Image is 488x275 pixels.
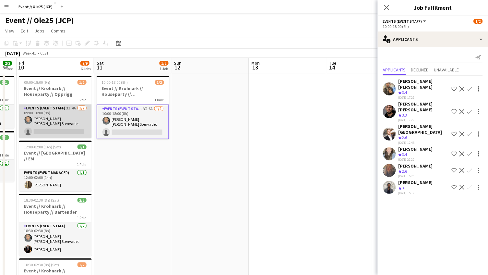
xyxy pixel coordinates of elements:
div: [PERSON_NAME] [PERSON_NAME] [399,101,449,113]
span: Jobs [35,28,44,34]
span: 1/2 [155,80,164,85]
app-job-card: 09:00-18:00 (9h)1/2Event // Krohnark // Houseparty // Opprigg1 RoleEvents (Event Staff)3I4A1/209:... [19,76,92,138]
span: Fri [19,60,24,66]
app-card-role: Events (Event Staff)3I4A1/209:00-18:00 (9h)[PERSON_NAME] [PERSON_NAME] Stenvadet [19,105,92,138]
div: [DATE] 22:29 [399,157,433,162]
span: Sun [174,60,182,66]
span: Sat [97,60,104,66]
span: Week 41 [21,51,38,56]
a: Edit [18,27,31,35]
app-card-role: Events (Event Staff)2/218:30-02:30 (8h)[PERSON_NAME] [PERSON_NAME] Stenvadet[PERSON_NAME] [19,222,92,256]
app-job-card: 10:00-18:00 (8h)1/2Event // Krohnark // Houseparty // [GEOGRAPHIC_DATA]1 RoleEvents (Event Staff)... [97,76,169,139]
span: Events (Event Staff) [383,19,422,24]
div: [DATE] 15:20 [399,174,433,178]
span: Edit [21,28,28,34]
app-job-card: 18:30-02:30 (8h) (Sat)2/2Event // Krohnark // Houseparty // Bartender1 RoleEvents (Event Staff)2/... [19,194,92,256]
span: 1/1 [77,144,87,149]
div: [PERSON_NAME] [PERSON_NAME] [399,78,449,90]
span: 3.3 [402,113,407,118]
h1: Event // Ole25 (JCP) [5,16,74,25]
span: 1/2 [160,61,169,66]
div: 2 Jobs [3,66,13,71]
span: Applicants [383,68,406,72]
div: [DATE] 15:19 [399,191,433,195]
h3: Event // Krohnark // Houseparty // [GEOGRAPHIC_DATA] [97,85,169,97]
h3: Event // [GEOGRAPHIC_DATA] // EM [19,150,92,162]
app-job-card: 12:00-02:00 (14h) (Sat)1/1Event // [GEOGRAPHIC_DATA] // EM1 RoleEvents (Event Manager)1/112:00-02... [19,141,92,191]
div: 6 Jobs [81,66,91,71]
a: Jobs [32,27,47,35]
span: 1 Role [77,215,87,220]
div: Applicants [378,31,488,47]
span: 18:30-02:30 (8h) (Sat) [24,262,59,267]
span: View [5,28,14,34]
span: 09:00-18:00 (9h) [24,80,51,85]
span: 1 Role [77,162,87,167]
div: CEST [40,51,49,56]
span: 12 [173,64,182,71]
div: 10:00-18:00 (8h) [383,24,483,29]
span: 14 [328,64,337,71]
app-card-role: Events (Event Staff)3I6A1/210:00-18:00 (8h)[PERSON_NAME] [PERSON_NAME] Stenvadet [97,105,169,139]
span: 13 [251,64,260,71]
span: 2.6 [402,169,407,174]
span: 11 [96,64,104,71]
span: 10 [18,64,24,71]
span: 2/2 [77,198,87,203]
span: 1 Role [77,97,87,102]
span: 3.1 [402,185,407,190]
span: Declined [411,68,429,72]
a: Comms [48,27,68,35]
div: [PERSON_NAME][GEOGRAPHIC_DATA] [399,123,449,135]
button: Events (Event Staff) [383,19,427,24]
button: Event // Ole25 (JCP) [13,0,58,13]
span: 10:00-18:00 (8h) [102,80,128,85]
div: [PERSON_NAME] [399,180,433,185]
div: [PERSON_NAME] [399,146,433,152]
div: [DATE] 17:22 [399,95,449,100]
span: 12:00-02:00 (14h) (Sat) [24,144,61,149]
span: 7/9 [80,61,89,66]
div: [DATE] [5,50,20,56]
h3: Event // Krohnark // Houseparty // Bartender [19,203,92,215]
h3: Event // Krohnark // Houseparty // Opprigg [19,85,92,97]
span: 1/2 [474,19,483,24]
span: Comms [51,28,65,34]
span: Mon [252,60,260,66]
span: 1/2 [77,80,87,85]
a: View [3,27,17,35]
div: [PERSON_NAME] [399,163,433,169]
span: 3.4 [402,152,407,157]
span: 1/2 [77,262,87,267]
span: 2/2 [3,61,12,66]
div: [DATE] 12:45 [399,141,449,145]
span: Tue [329,60,337,66]
div: 1 Job [160,66,168,71]
h3: Job Fulfilment [378,3,488,12]
span: 2.6 [402,135,407,140]
span: Unavailable [434,68,459,72]
app-card-role: Events (Event Manager)1/112:00-02:00 (14h)[PERSON_NAME] [19,169,92,191]
span: 18:30-02:30 (8h) (Sat) [24,198,59,203]
span: 1 Role [155,97,164,102]
span: 3.4 [402,90,407,95]
div: [DATE] 19:29 [399,118,449,122]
